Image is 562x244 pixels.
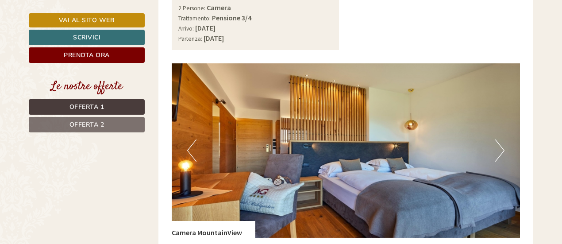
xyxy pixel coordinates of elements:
[207,3,231,12] b: Camera
[195,23,216,32] b: [DATE]
[13,43,130,49] small: 21:00
[13,26,130,33] div: [GEOGRAPHIC_DATA]
[29,78,145,95] div: Le nostre offerte
[178,35,202,43] small: Partenza:
[172,63,520,238] img: image
[204,34,224,43] b: [DATE]
[178,25,194,32] small: Arrivo:
[69,103,104,111] span: Offerta 1
[69,120,104,129] span: Offerta 2
[158,7,192,22] div: lunedì
[7,24,135,51] div: Buon giorno, come possiamo aiutarla?
[172,221,255,238] div: Camera MountainView
[212,13,251,22] b: Pensione 3/4
[495,139,504,162] button: Next
[178,15,211,22] small: Trattamento:
[29,30,145,45] a: Scrivici
[187,139,196,162] button: Previous
[29,13,145,27] a: Vai al sito web
[178,4,205,12] small: 2 Persone:
[29,47,145,63] a: Prenota ora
